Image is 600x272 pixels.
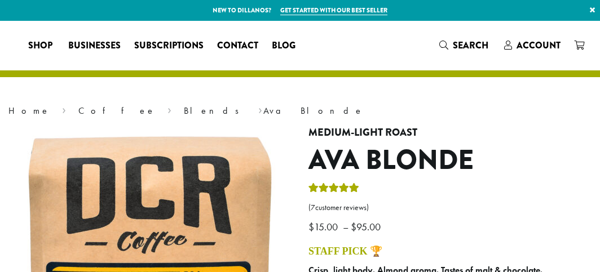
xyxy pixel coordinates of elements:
[217,39,258,53] span: Contact
[343,220,348,233] span: –
[311,203,315,212] span: 7
[308,127,592,139] h4: Medium-Light Roast
[280,6,387,15] a: Get started with our best seller
[8,105,50,117] a: Home
[62,100,66,118] span: ›
[453,39,488,52] span: Search
[308,181,359,198] div: Rated 5.00 out of 5
[8,104,592,118] nav: Breadcrumb
[167,100,171,118] span: ›
[184,105,246,117] a: Blends
[308,220,314,233] span: $
[308,246,382,257] a: STAFF PICK 🏆
[308,202,592,213] a: (7customer reviews)
[258,100,262,118] span: ›
[308,144,592,177] h1: Ava Blonde
[78,105,156,117] a: Coffee
[517,39,561,52] span: Account
[351,220,356,233] span: $
[28,39,52,53] span: Shop
[351,220,383,233] bdi: 95.00
[272,39,295,53] span: Blog
[308,220,341,233] bdi: 15.00
[433,36,497,55] a: Search
[21,37,61,55] a: Shop
[134,39,204,53] span: Subscriptions
[68,39,121,53] span: Businesses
